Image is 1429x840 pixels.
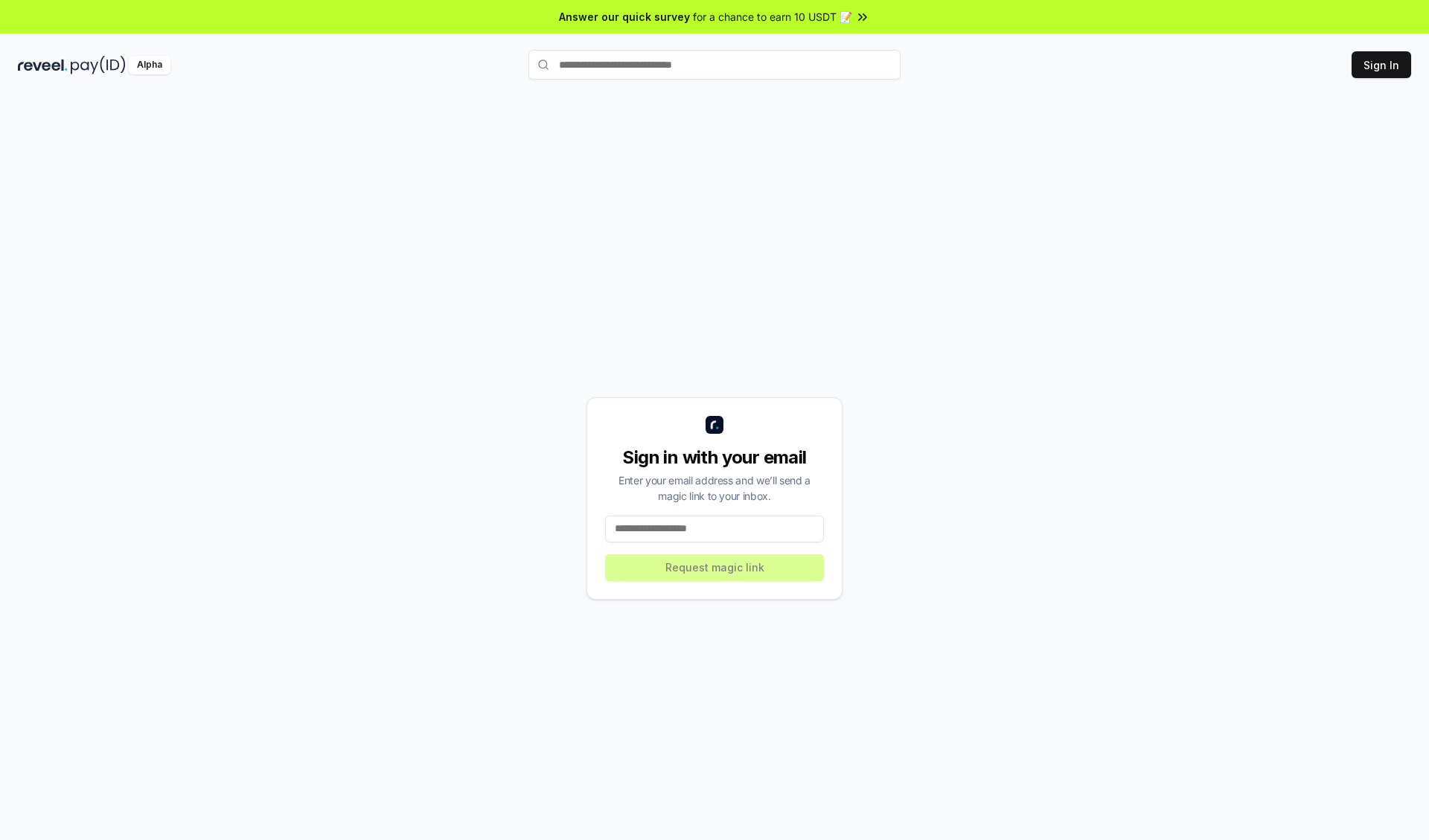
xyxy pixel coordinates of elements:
span: for a chance to earn 10 USDT 📝 [693,9,852,25]
div: Alpha [129,56,170,74]
img: pay_id [71,56,126,74]
img: logo_small [706,416,723,434]
div: Sign in with your email [605,446,824,469]
span: Answer our quick survey [559,9,690,25]
div: Enter your email address and we’ll send a magic link to your inbox. [605,472,824,504]
button: Sign In [1352,51,1411,78]
img: reveel_dark [18,56,68,74]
